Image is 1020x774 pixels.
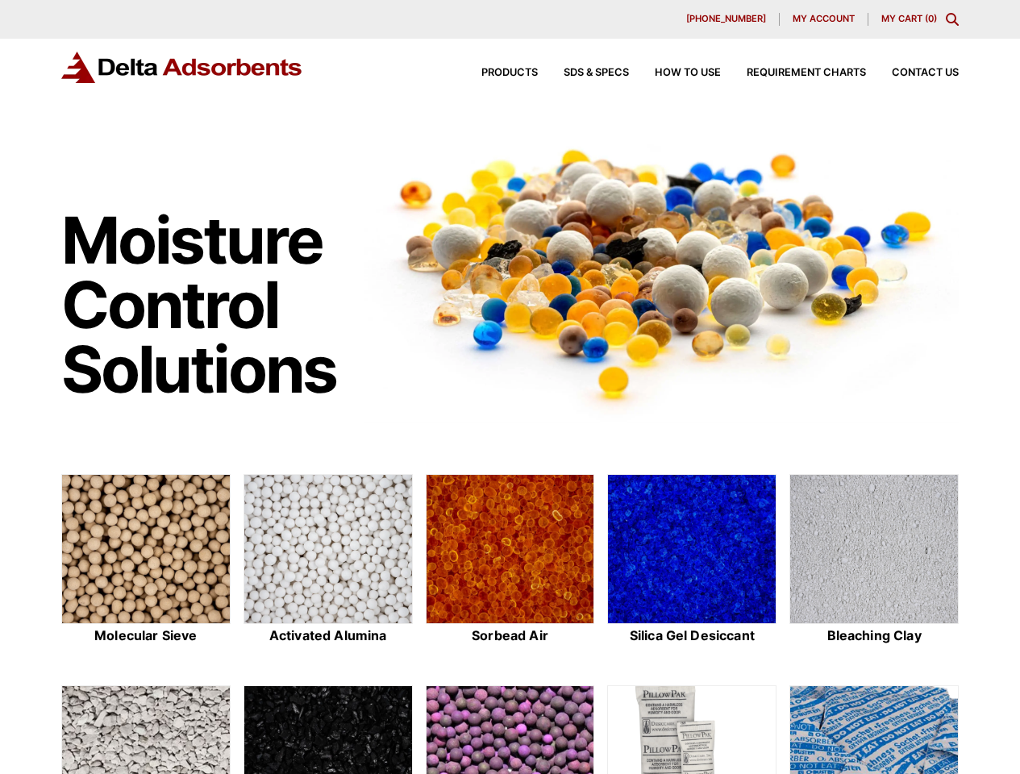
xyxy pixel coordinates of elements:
a: My account [780,13,868,26]
a: Activated Alumina [244,474,413,646]
h2: Sorbead Air [426,628,595,643]
a: SDS & SPECS [538,68,629,78]
span: My account [793,15,855,23]
a: Sorbead Air [426,474,595,646]
span: SDS & SPECS [564,68,629,78]
a: Products [456,68,538,78]
a: Requirement Charts [721,68,866,78]
h2: Silica Gel Desiccant [607,628,776,643]
img: Delta Adsorbents [61,52,303,83]
a: Bleaching Clay [789,474,959,646]
a: Silica Gel Desiccant [607,474,776,646]
span: [PHONE_NUMBER] [686,15,766,23]
div: Toggle Modal Content [946,13,959,26]
h1: Moisture Control Solutions [61,208,349,402]
h2: Bleaching Clay [789,628,959,643]
span: Contact Us [892,68,959,78]
span: How to Use [655,68,721,78]
a: Contact Us [866,68,959,78]
span: Requirement Charts [747,68,866,78]
a: Molecular Sieve [61,474,231,646]
span: Products [481,68,538,78]
h2: Molecular Sieve [61,628,231,643]
img: Image [364,122,959,422]
span: 0 [928,13,934,24]
a: My Cart (0) [881,13,937,24]
a: How to Use [629,68,721,78]
a: [PHONE_NUMBER] [673,13,780,26]
h2: Activated Alumina [244,628,413,643]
